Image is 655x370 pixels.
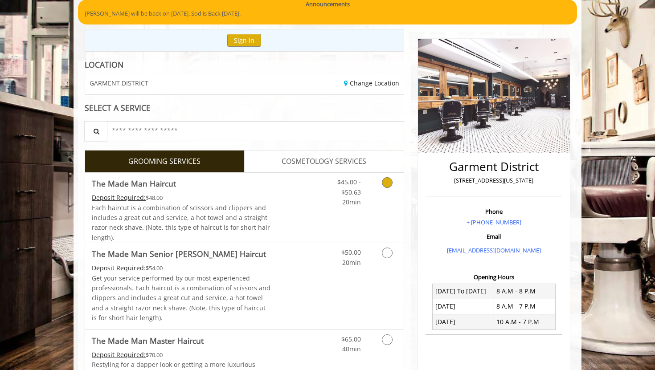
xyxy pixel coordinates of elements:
[341,248,361,256] span: $50.00
[85,59,123,70] b: LOCATION
[92,177,176,190] b: The Made Man Haircut
[342,198,361,206] span: 20min
[92,350,146,359] span: This service needs some Advance to be paid before we block your appointment
[341,335,361,343] span: $65.00
[90,80,148,86] span: GARMENT DISTRICT
[85,9,570,18] p: [PERSON_NAME] will be back on [DATE]. Sod is Back [DATE].
[447,246,541,254] a: [EMAIL_ADDRESS][DOMAIN_NAME]
[342,345,361,353] span: 40min
[428,176,560,185] p: [STREET_ADDRESS][US_STATE]
[426,274,562,280] h3: Opening Hours
[84,121,107,141] button: Service Search
[342,258,361,267] span: 20min
[128,156,201,167] span: GROOMING SERVICES
[92,248,266,260] b: The Made Man Senior [PERSON_NAME] Haircut
[433,299,494,314] td: [DATE]
[337,178,361,196] span: $45.00 - $50.63
[92,350,271,360] div: $70.00
[344,79,399,87] a: Change Location
[85,104,404,112] div: SELECT A SERVICE
[494,314,555,329] td: 10 A.M - 7 P.M
[92,193,146,202] span: This service needs some Advance to be paid before we block your appointment
[92,264,146,272] span: This service needs some Advance to be paid before we block your appointment
[433,314,494,329] td: [DATE]
[92,273,271,323] p: Get your service performed by our most experienced professionals. Each haircut is a combination o...
[227,34,261,47] button: Sign In
[467,218,521,226] a: + [PHONE_NUMBER]
[92,263,271,273] div: $54.00
[494,299,555,314] td: 8 A.M - 7 P.M
[282,156,366,167] span: COSMETOLOGY SERVICES
[433,284,494,299] td: [DATE] To [DATE]
[428,160,560,173] h2: Garment District
[494,284,555,299] td: 8 A.M - 8 P.M
[92,193,271,203] div: $48.00
[428,208,560,215] h3: Phone
[92,334,204,347] b: The Made Man Master Haircut
[428,233,560,240] h3: Email
[92,203,270,242] span: Each haircut is a combination of scissors and clippers and includes a great cut and service, a ho...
